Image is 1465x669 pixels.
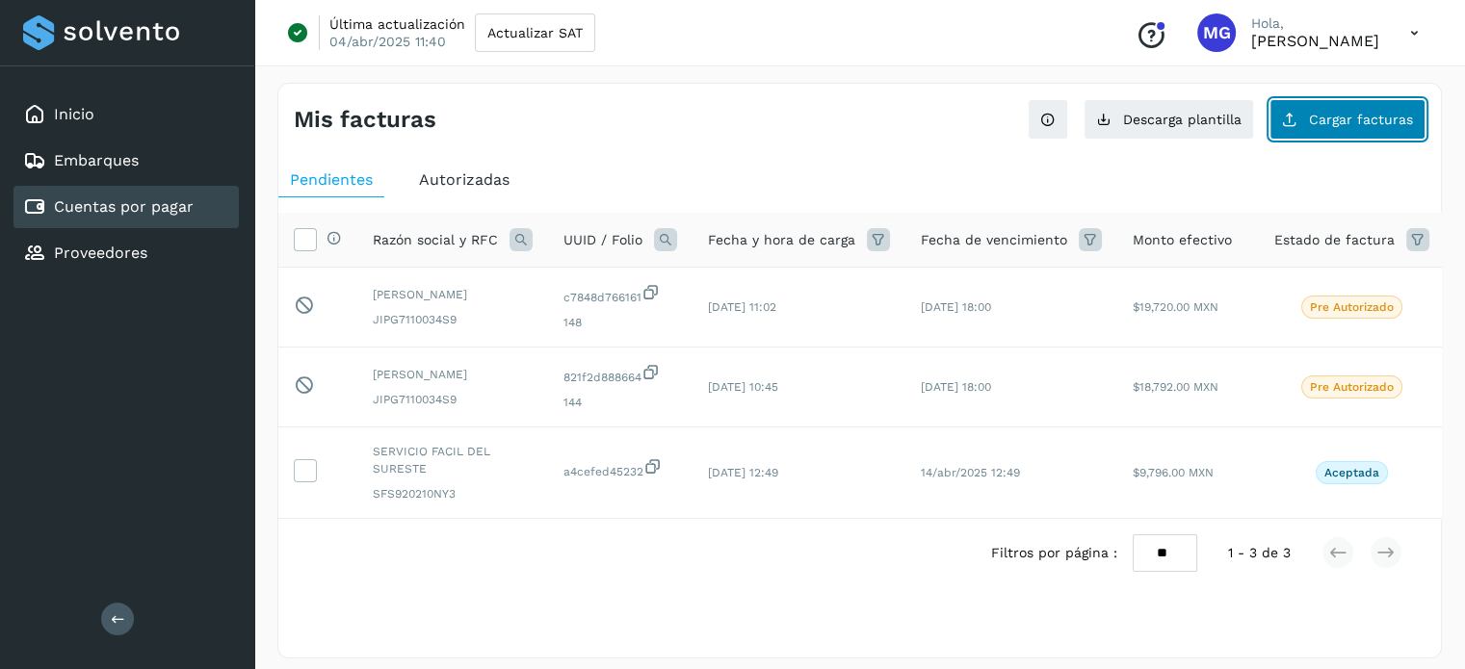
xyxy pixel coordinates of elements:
p: Hola, [1251,15,1379,32]
span: $19,720.00 MXN [1133,300,1218,314]
span: UUID / Folio [563,230,642,250]
button: Actualizar SAT [475,13,595,52]
a: Inicio [54,105,94,123]
span: Actualizar SAT [487,26,583,39]
span: SERVICIO FACIL DEL SURESTE [373,443,533,477]
a: Proveedores [54,244,147,262]
span: a4cefed45232 [563,457,677,480]
div: Cuentas por pagar [13,186,239,228]
button: Descarga plantilla [1084,99,1254,140]
span: [DATE] 10:45 [708,380,778,394]
span: JIPG7110034S9 [373,391,533,408]
span: Autorizadas [419,170,510,189]
span: c7848d766161 [563,283,677,306]
span: Fecha y hora de carga [708,230,855,250]
span: $9,796.00 MXN [1133,466,1214,479]
span: 148 [563,314,677,331]
span: [PERSON_NAME] [373,286,533,303]
span: 1 - 3 de 3 [1228,543,1291,563]
p: Pre Autorizado [1310,380,1394,394]
p: Pre Autorizado [1310,300,1394,314]
p: 04/abr/2025 11:40 [329,33,446,50]
span: [DATE] 12:49 [708,466,778,479]
span: [PERSON_NAME] [373,366,533,383]
h4: Mis facturas [294,106,436,134]
span: Fecha de vencimiento [921,230,1067,250]
span: Razón social y RFC [373,230,498,250]
span: 14/abr/2025 12:49 [921,466,1020,479]
div: Inicio [13,93,239,136]
span: Pendientes [290,170,373,189]
span: Filtros por página : [991,543,1117,563]
span: 821f2d888664 [563,363,677,386]
button: Cargar facturas [1269,99,1426,140]
span: Cargar facturas [1309,113,1413,126]
span: $18,792.00 MXN [1133,380,1218,394]
a: Embarques [54,151,139,169]
span: [DATE] 11:02 [708,300,776,314]
a: Cuentas por pagar [54,197,194,216]
span: Descarga plantilla [1123,113,1242,126]
span: JIPG7110034S9 [373,311,533,328]
span: [DATE] 18:00 [921,380,991,394]
span: [DATE] 18:00 [921,300,991,314]
span: SFS920210NY3 [373,485,533,502]
p: Aceptada [1324,466,1379,479]
span: 144 [563,394,677,411]
p: Mariana Gonzalez Suarez [1251,32,1379,50]
p: Última actualización [329,15,465,33]
div: Embarques [13,140,239,182]
span: Monto efectivo [1133,230,1232,250]
span: Estado de factura [1274,230,1395,250]
div: Proveedores [13,232,239,274]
